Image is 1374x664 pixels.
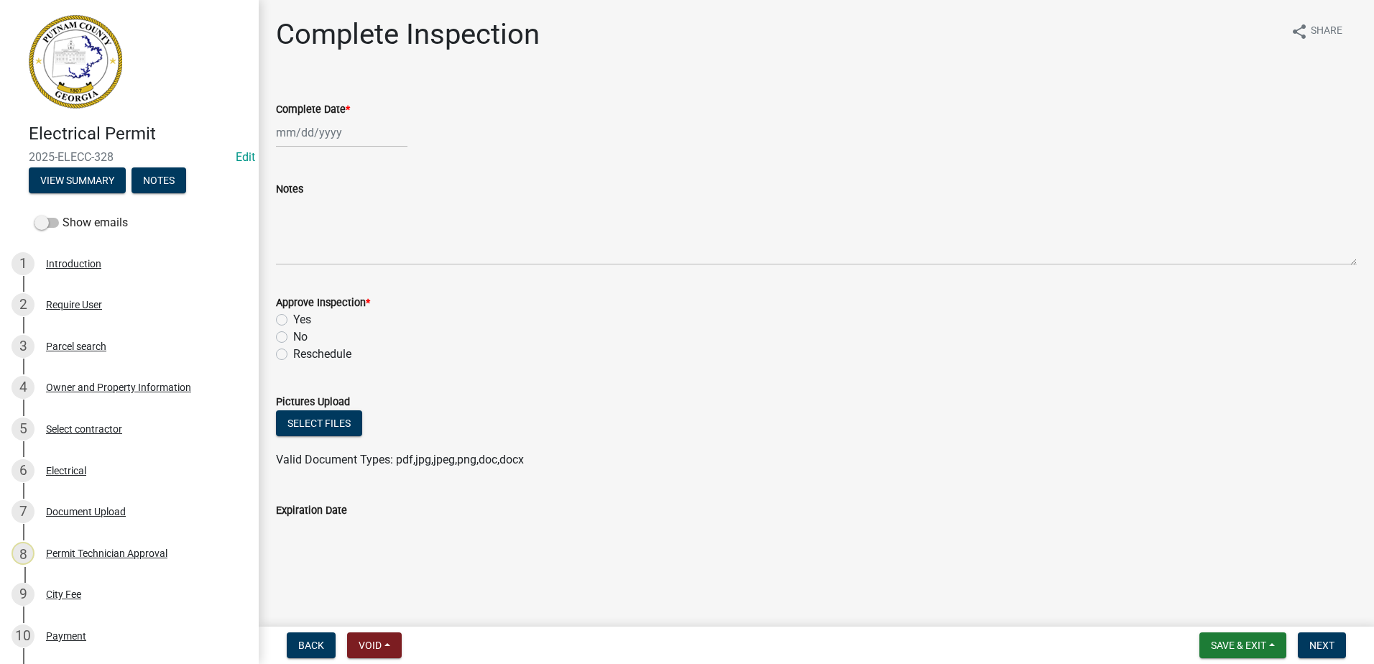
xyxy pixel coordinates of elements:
[11,459,34,482] div: 6
[359,640,382,651] span: Void
[46,548,167,558] div: Permit Technician Approval
[46,300,102,310] div: Require User
[46,382,191,392] div: Owner and Property Information
[287,632,336,658] button: Back
[276,298,370,308] label: Approve Inspection
[276,397,350,407] label: Pictures Upload
[46,589,81,599] div: City Fee
[11,376,34,399] div: 4
[46,341,106,351] div: Parcel search
[236,150,255,164] wm-modal-confirm: Edit Application Number
[1291,23,1308,40] i: share
[132,167,186,193] button: Notes
[276,105,350,115] label: Complete Date
[11,624,34,647] div: 10
[236,150,255,164] a: Edit
[1311,23,1342,40] span: Share
[276,185,303,195] label: Notes
[29,15,122,109] img: Putnam County, Georgia
[46,259,101,269] div: Introduction
[11,418,34,441] div: 5
[293,311,311,328] label: Yes
[1298,632,1346,658] button: Next
[11,500,34,523] div: 7
[29,167,126,193] button: View Summary
[11,583,34,606] div: 9
[293,346,351,363] label: Reschedule
[1279,17,1354,45] button: shareShare
[29,150,230,164] span: 2025-ELECC-328
[11,335,34,358] div: 3
[46,424,122,434] div: Select contractor
[11,542,34,565] div: 8
[1199,632,1286,658] button: Save & Exit
[46,466,86,476] div: Electrical
[29,175,126,187] wm-modal-confirm: Summary
[276,118,407,147] input: mm/dd/yyyy
[276,17,540,52] h1: Complete Inspection
[276,410,362,436] button: Select files
[132,175,186,187] wm-modal-confirm: Notes
[1211,640,1266,651] span: Save & Exit
[1309,640,1334,651] span: Next
[29,124,247,144] h4: Electrical Permit
[46,507,126,517] div: Document Upload
[298,640,324,651] span: Back
[11,252,34,275] div: 1
[276,453,524,466] span: Valid Document Types: pdf,jpg,jpeg,png,doc,docx
[11,293,34,316] div: 2
[46,631,86,641] div: Payment
[347,632,402,658] button: Void
[34,214,128,231] label: Show emails
[293,328,308,346] label: No
[276,506,347,516] label: Expiration Date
